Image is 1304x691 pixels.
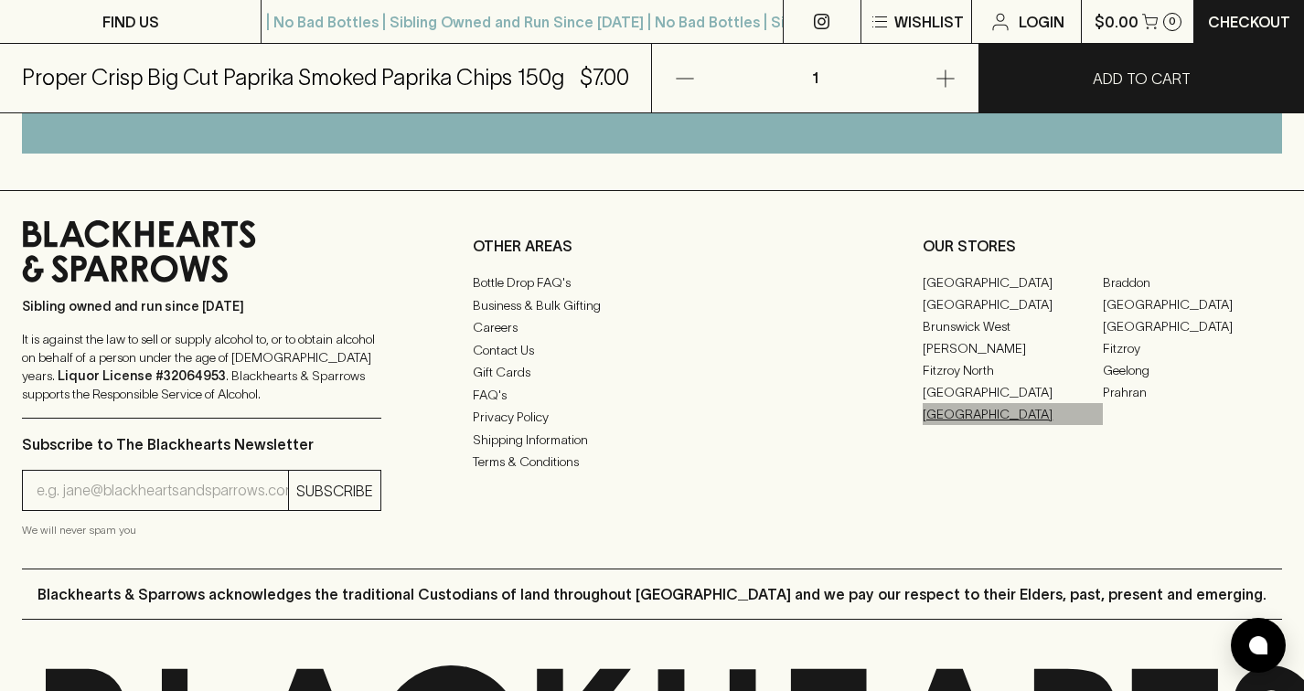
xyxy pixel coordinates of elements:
a: Brunswick West [923,315,1102,337]
a: Shipping Information [473,429,832,451]
p: Sibling owned and run since [DATE] [22,297,381,315]
button: SUBSCRIBE [289,471,380,510]
a: Contact Us [473,339,832,361]
p: Blackhearts & Sparrows acknowledges the traditional Custodians of land throughout [GEOGRAPHIC_DAT... [37,583,1267,605]
h5: Proper Crisp Big Cut Paprika Smoked Paprika Chips 150g [22,63,564,92]
p: ADD TO CART [1093,68,1191,90]
a: Geelong [1103,359,1282,381]
h5: $7.00 [580,63,629,92]
a: Fitzroy [1103,337,1282,359]
p: Subscribe to The Blackhearts Newsletter [22,433,381,455]
a: [PERSON_NAME] [923,337,1102,359]
input: e.g. jane@blackheartsandsparrows.com.au [37,476,288,505]
a: [GEOGRAPHIC_DATA] [923,381,1102,403]
a: [GEOGRAPHIC_DATA] [923,293,1102,315]
a: FAQ's [473,384,832,406]
p: OUR STORES [923,235,1282,257]
a: Privacy Policy [473,406,832,428]
a: Gift Cards [473,361,832,383]
a: Prahran [1103,381,1282,403]
p: SUBSCRIBE [296,480,373,502]
p: OTHER AREAS [473,235,832,257]
a: [GEOGRAPHIC_DATA] [923,403,1102,425]
p: We will never spam you [22,521,381,539]
img: bubble-icon [1249,636,1267,654]
p: FIND US [102,11,159,33]
a: Braddon [1103,271,1282,293]
a: [GEOGRAPHIC_DATA] [923,271,1102,293]
a: [GEOGRAPHIC_DATA] [1103,315,1282,337]
a: [GEOGRAPHIC_DATA] [1103,293,1282,315]
a: Fitzroy North [923,359,1102,381]
a: Careers [473,316,832,338]
a: Business & Bulk Gifting [473,294,832,316]
p: Login [1019,11,1064,33]
p: $0.00 [1095,11,1138,33]
strong: Liquor License #32064953 [58,368,226,383]
p: Checkout [1208,11,1290,33]
p: It is against the law to sell or supply alcohol to, or to obtain alcohol on behalf of a person un... [22,330,381,403]
a: Bottle Drop FAQ's [473,271,832,293]
a: Terms & Conditions [473,451,832,473]
p: 0 [1169,16,1176,27]
p: 1 [793,44,837,112]
p: Wishlist [894,11,964,33]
